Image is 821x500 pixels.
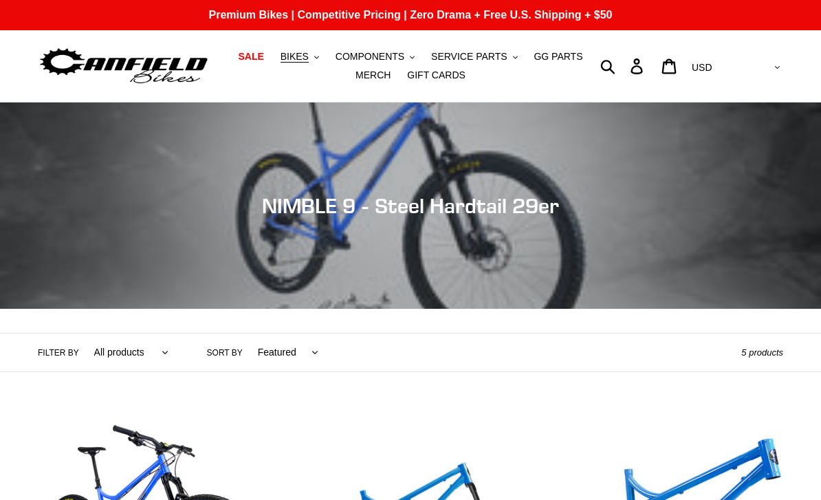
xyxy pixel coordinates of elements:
button: SERVICE PARTS [424,47,524,66]
span: COMPONENTS [336,51,404,63]
span: 5 products [741,347,783,358]
label: Sort by [207,347,243,359]
a: GIFT CARDS [400,66,472,85]
span: GG PARTS [534,51,582,63]
span: NIMBLE 9 - Steel Hardtail 29er [262,193,559,218]
button: BIKES [274,47,326,66]
label: Filter by [38,347,79,359]
span: MERCH [355,69,391,81]
span: SALE [238,51,263,63]
span: SERVICE PARTS [431,51,507,63]
span: BIKES [281,51,309,63]
span: GIFT CARDS [407,69,466,81]
a: SALE [231,47,270,66]
button: COMPONENTS [329,47,422,66]
a: GG PARTS [527,47,589,66]
a: MERCH [349,66,397,85]
img: Canfield Bikes [38,45,210,88]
